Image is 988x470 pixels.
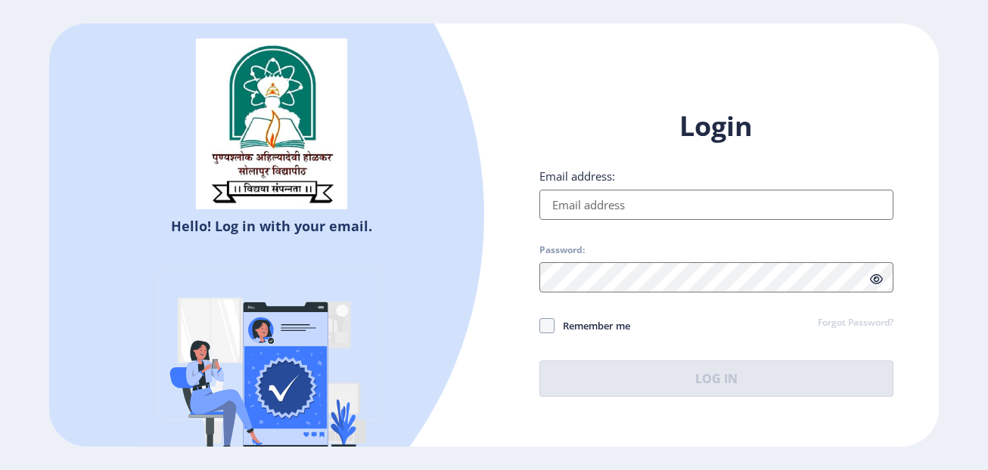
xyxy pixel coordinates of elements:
[539,244,585,256] label: Password:
[555,317,630,335] span: Remember me
[196,39,347,209] img: sulogo.png
[539,169,615,184] label: Email address:
[539,360,893,397] button: Log In
[818,317,893,330] a: Forgot Password?
[539,108,893,144] h1: Login
[539,190,893,220] input: Email address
